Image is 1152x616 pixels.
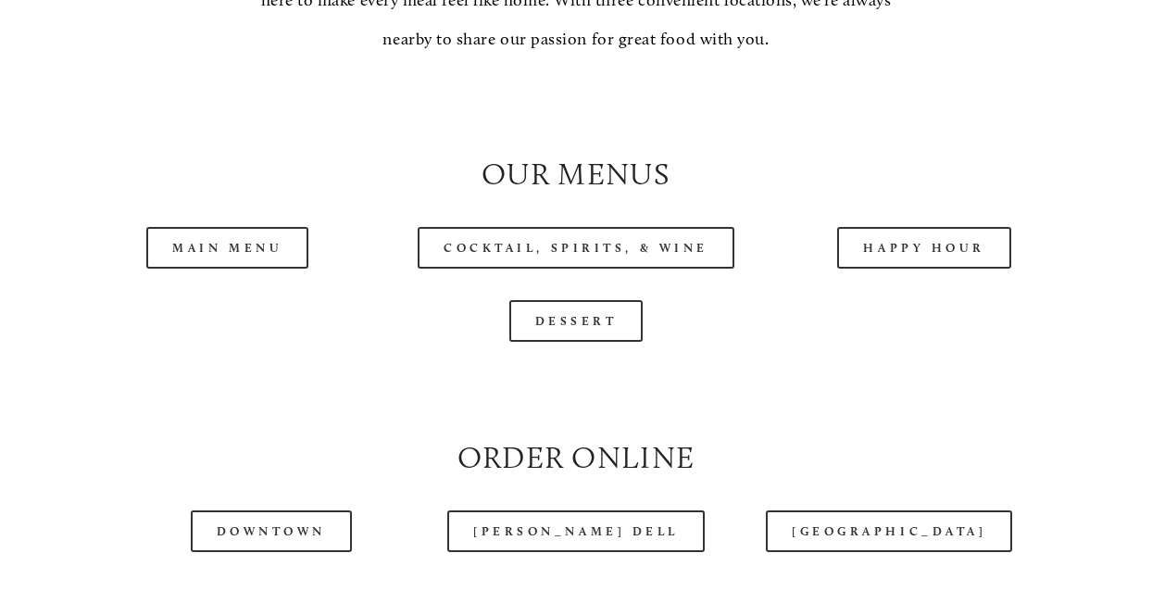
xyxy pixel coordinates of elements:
a: [PERSON_NAME] Dell [447,510,705,552]
a: [GEOGRAPHIC_DATA] [766,510,1012,552]
a: Main Menu [146,227,308,269]
a: Downtown [191,510,352,552]
a: Happy Hour [837,227,1011,269]
h2: Our Menus [69,153,1083,195]
h2: Order Online [69,436,1083,479]
a: Dessert [509,300,644,342]
a: Cocktail, Spirits, & Wine [418,227,734,269]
